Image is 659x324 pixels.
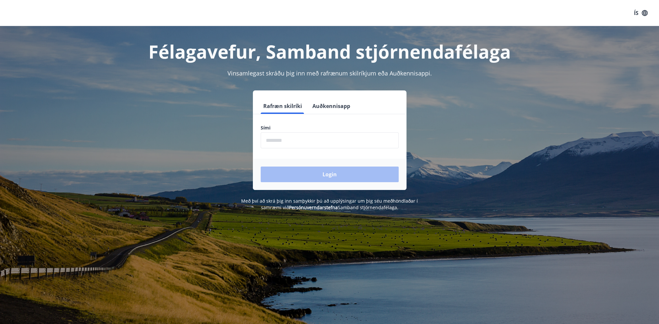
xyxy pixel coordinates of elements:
button: ÍS [630,7,651,19]
button: Rafræn skilríki [261,98,305,114]
a: Persónuverndarstefna [289,204,338,210]
span: Með því að skrá þig inn samþykkir þú að upplýsingar um þig séu meðhöndlaðar í samræmi við Samband... [241,198,418,210]
label: Sími [261,125,399,131]
span: Vinsamlegast skráðu þig inn með rafrænum skilríkjum eða Auðkennisappi. [227,69,432,77]
h1: Félagavefur, Samband stjórnendafélaga [103,39,556,64]
button: Auðkennisapp [310,98,353,114]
